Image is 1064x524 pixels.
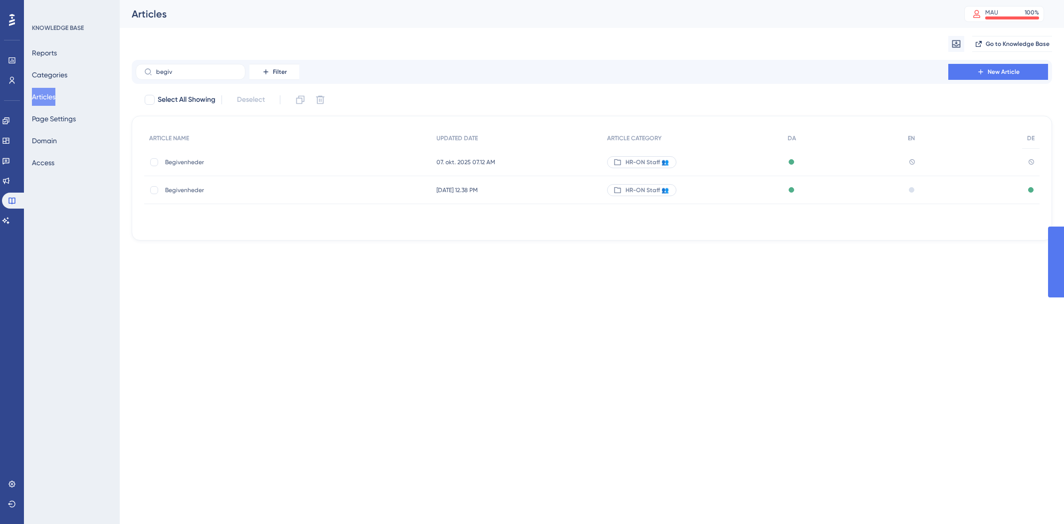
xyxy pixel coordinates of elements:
[165,186,325,194] span: Begivenheder
[626,186,669,194] span: HR-ON Staff 👥
[132,7,939,21] div: Articles
[436,158,495,166] span: 07. okt. 2025 07.12 AM
[228,91,274,109] button: Deselect
[149,134,189,142] span: ARTICLE NAME
[986,40,1050,48] span: Go to Knowledge Base
[436,134,478,142] span: UPDATED DATE
[626,158,669,166] span: HR-ON Staff 👥
[156,68,237,75] input: Search
[972,36,1052,52] button: Go to Knowledge Base
[32,44,57,62] button: Reports
[32,154,54,172] button: Access
[32,110,76,128] button: Page Settings
[948,64,1048,80] button: New Article
[788,134,796,142] span: DA
[1022,485,1052,515] iframe: UserGuiding AI Assistant Launcher
[273,68,287,76] span: Filter
[158,94,215,106] span: Select All Showing
[32,132,57,150] button: Domain
[908,134,915,142] span: EN
[165,158,325,166] span: Begivenheder
[237,94,265,106] span: Deselect
[607,134,661,142] span: ARTICLE CATEGORY
[32,24,84,32] div: KNOWLEDGE BASE
[985,8,998,16] div: MAU
[1025,8,1039,16] div: 100 %
[988,68,1020,76] span: New Article
[436,186,478,194] span: [DATE] 12.38 PM
[1027,134,1035,142] span: DE
[249,64,299,80] button: Filter
[32,66,67,84] button: Categories
[32,88,55,106] button: Articles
